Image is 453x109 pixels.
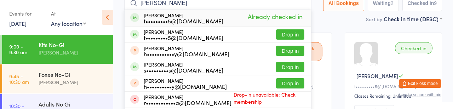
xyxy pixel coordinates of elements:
button: Drop in [276,62,304,72]
div: Events for [9,8,44,19]
time: 9:45 - 10:30 am [9,73,29,85]
button: Drop in [276,46,304,56]
a: [DATE] [9,19,27,27]
button: Drop in [276,29,304,40]
span: Already checked in [246,10,304,23]
div: [PERSON_NAME] [144,12,223,24]
a: 9:00 -9:30 amKits No-Gi[PERSON_NAME] [2,35,113,64]
div: Foxes No-Gi [39,70,107,78]
div: Checked in [395,42,432,54]
div: 9 [434,0,437,6]
div: s•••••••••s@[DOMAIN_NAME] [144,67,223,73]
div: r••••••••••••a@[DOMAIN_NAME] [144,100,231,105]
div: h••••••••••y@[DOMAIN_NAME] [144,84,227,89]
div: Adults No Gi [39,100,107,108]
div: h•••••••••••y@[DOMAIN_NAME] [144,51,229,57]
div: [PERSON_NAME] [144,29,223,40]
div: Kits No-Gi [39,41,107,48]
div: t•••••••••5@[DOMAIN_NAME] [354,83,435,89]
div: Check in time (DESC) [384,15,442,23]
div: 2 [391,0,394,6]
div: Classes Remaining: Unlimited [354,93,435,99]
button: Exit kiosk mode [399,79,441,88]
div: [PERSON_NAME] [144,62,223,73]
label: Sort by [366,16,382,23]
div: [PERSON_NAME] [144,94,231,105]
div: [PERSON_NAME] [39,78,107,86]
div: t•••••••••5@[DOMAIN_NAME] [144,35,223,40]
a: 9:45 -10:30 amFoxes No-Gi[PERSON_NAME] [2,64,113,93]
div: [PERSON_NAME] [39,48,107,57]
div: [PERSON_NAME] [144,45,229,57]
div: At [51,8,86,19]
span: [PERSON_NAME] [356,72,398,80]
div: t•••••••••5@[DOMAIN_NAME] [144,18,223,24]
div: Any location [51,19,86,27]
span: Drop-in unavailable: Check membership [231,89,304,107]
div: [PERSON_NAME] [144,78,227,89]
time: 9:00 - 9:30 am [9,44,27,55]
button: Drop in [276,78,304,88]
button: how to secure with pin [399,92,441,97]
